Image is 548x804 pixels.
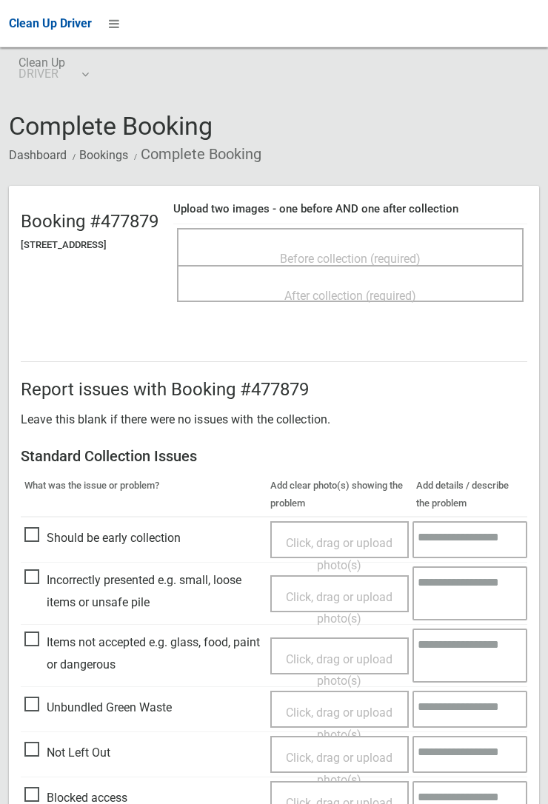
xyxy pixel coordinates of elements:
span: Clean Up Driver [9,16,92,30]
li: Complete Booking [130,141,261,168]
a: Clean Up Driver [9,13,92,35]
span: Click, drag or upload photo(s) [286,590,392,626]
span: Should be early collection [24,527,181,549]
span: Click, drag or upload photo(s) [286,751,392,787]
span: After collection (required) [284,289,416,303]
h4: Upload two images - one before AND one after collection [173,203,527,215]
th: Add details / describe the problem [412,473,527,517]
h3: Standard Collection Issues [21,448,527,464]
h2: Report issues with Booking #477879 [21,380,527,399]
th: What was the issue or problem? [21,473,267,517]
span: Complete Booking [9,111,213,141]
span: Click, drag or upload photo(s) [286,536,392,572]
span: Click, drag or upload photo(s) [286,706,392,742]
span: Unbundled Green Waste [24,697,172,719]
h5: [STREET_ADDRESS] [21,240,158,250]
span: Clean Up [19,57,87,79]
span: Incorrectly presented e.g. small, loose items or unsafe pile [24,569,263,613]
th: Add clear photo(s) showing the problem [267,473,412,517]
span: Before collection (required) [280,252,421,266]
span: Not Left Out [24,742,110,764]
h2: Booking #477879 [21,212,158,231]
a: Clean UpDRIVER [9,47,97,95]
p: Leave this blank if there were no issues with the collection. [21,409,527,431]
a: Bookings [79,148,128,162]
a: Dashboard [9,148,67,162]
small: DRIVER [19,68,65,79]
span: Items not accepted e.g. glass, food, paint or dangerous [24,632,263,675]
span: Click, drag or upload photo(s) [286,652,392,689]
